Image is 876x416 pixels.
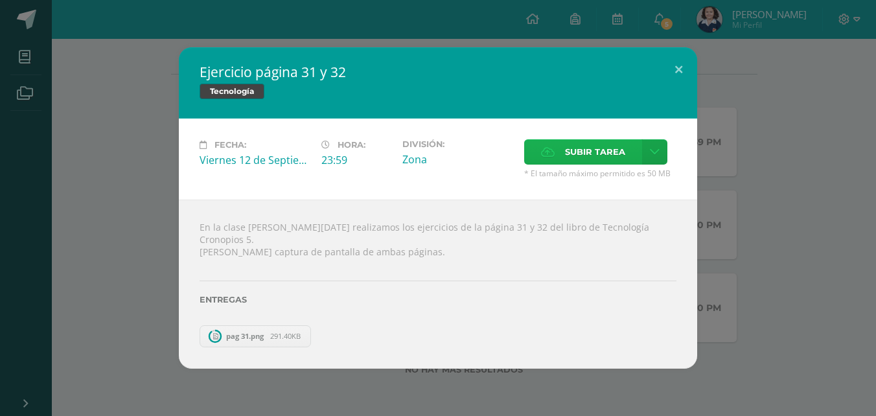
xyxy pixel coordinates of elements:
[565,140,625,164] span: Subir tarea
[220,331,270,341] span: pag 31.png
[660,47,697,91] button: Close (Esc)
[321,153,392,167] div: 23:59
[402,152,514,167] div: Zona
[402,139,514,149] label: División:
[270,331,301,341] span: 291.40KB
[200,84,264,99] span: Tecnología
[338,140,365,150] span: Hora:
[200,325,311,347] a: pag 31.png
[200,153,311,167] div: Viernes 12 de Septiembre
[179,200,697,368] div: En la clase [PERSON_NAME][DATE] realizamos los ejercicios de la página 31 y 32 del libro de Tecno...
[200,295,676,305] label: Entregas
[524,168,676,179] span: * El tamaño máximo permitido es 50 MB
[200,63,676,81] h2: Ejercicio página 31 y 32
[214,140,246,150] span: Fecha:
